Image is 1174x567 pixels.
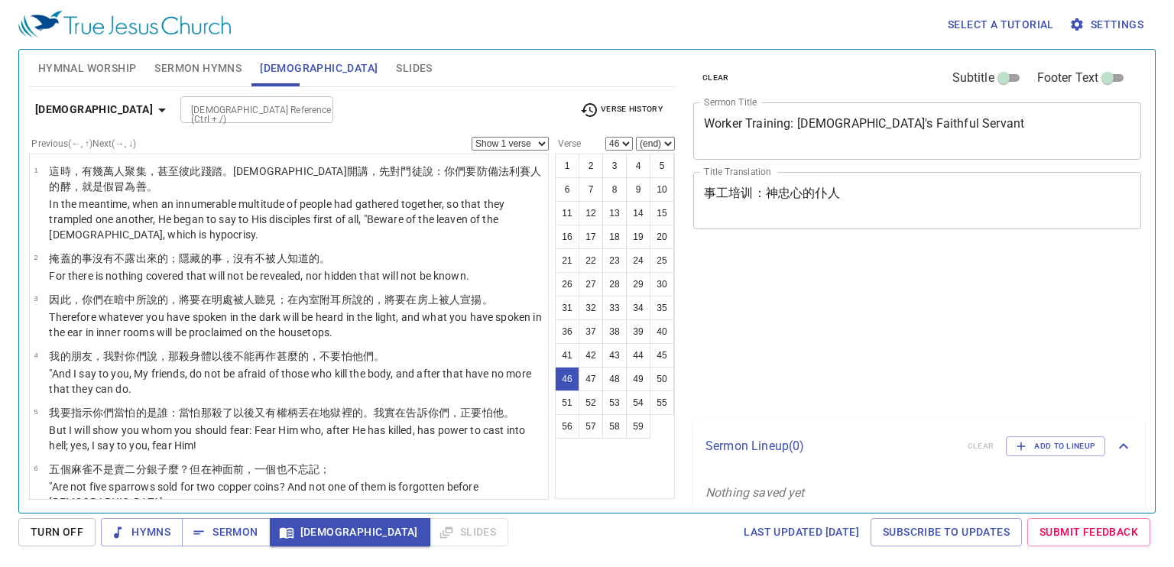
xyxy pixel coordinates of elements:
[363,293,493,306] wg2980: 的，將要在
[212,293,493,306] wg1722: 明處
[233,350,384,362] wg3326: 不
[34,294,37,303] span: 3
[626,319,650,344] button: 39
[602,177,627,202] button: 8
[34,166,37,174] span: 1
[194,523,258,542] span: Sermon
[650,248,674,273] button: 25
[602,319,627,344] button: 38
[704,186,1130,215] textarea: 事工培训：神忠心的仆人
[650,201,674,225] button: 15
[71,293,493,306] wg3739: ，你們在
[49,348,543,364] p: 我的
[71,180,157,193] wg2219: ，就是
[185,101,303,118] input: Type Bible Reference
[449,407,514,419] wg5213: ，正要怕
[34,253,37,261] span: 2
[298,350,384,362] wg5100: 的，不要
[626,367,650,391] button: 49
[555,296,579,320] button: 31
[298,463,330,475] wg3756: 忘記
[579,248,603,273] button: 22
[705,437,955,455] p: Sermon Lineup ( 0 )
[650,390,674,415] button: 55
[71,350,384,362] wg3450: 朋友
[650,272,674,296] button: 30
[504,407,514,419] wg5126: 。
[693,421,1145,471] div: Sermon Lineup(0)clearAdd to Lineup
[650,296,674,320] button: 35
[602,367,627,391] button: 48
[212,350,384,362] wg4983: 以後
[579,201,603,225] button: 12
[626,390,650,415] button: 54
[579,272,603,296] button: 27
[555,201,579,225] button: 11
[319,463,330,475] wg1950: ；
[125,463,330,475] wg4453: 二分
[374,350,384,362] wg575: 。
[147,463,331,475] wg1417: 銀子
[277,407,514,419] wg2192: 權柄
[626,414,650,439] button: 59
[705,485,805,500] i: Nothing saved yet
[114,293,492,306] wg1722: 暗中
[579,414,603,439] button: 57
[49,268,469,283] p: For there is nothing covered that will not be revealed, nor hidden that will not be known.
[49,196,543,242] p: In the meantime, when an innumerable multitude of people had gathered together, so that they tram...
[49,423,543,453] p: But I will show you whom you should fear: Fear Him who, after He has killed, has power to cast in...
[157,252,330,264] wg601: 的；隱藏的事
[157,293,493,306] wg2036: 的，將要在
[101,518,183,546] button: Hymns
[626,296,650,320] button: 34
[49,165,541,193] wg2662: 。[DEMOGRAPHIC_DATA]開
[579,154,603,178] button: 2
[49,251,469,266] p: 掩蓋
[244,463,330,475] wg1799: ，一個
[871,518,1022,546] a: Subscribe to Updates
[650,177,674,202] button: 10
[49,309,543,340] p: Therefore whatever you have spoken in the dark will be heard in the light, and what you have spok...
[579,390,603,415] button: 52
[555,139,581,148] label: Verse
[1066,11,1150,39] button: Settings
[1016,439,1095,453] span: Add to Lineup
[704,116,1130,145] textarea: Worker Training: [DEMOGRAPHIC_DATA]'s Faithful Servant
[602,343,627,368] button: 43
[342,293,493,306] wg3775: 所說
[602,201,627,225] button: 13
[233,293,493,306] wg5457: 被人聽見
[298,293,493,306] wg1722: 內室
[31,523,83,542] span: Turn Off
[626,343,650,368] button: 44
[687,245,1053,416] iframe: from-child
[34,407,37,416] span: 5
[602,414,627,439] button: 58
[265,252,330,264] wg3756: 被人知道
[125,252,330,264] wg3756: 露出來
[579,177,603,202] button: 7
[260,59,378,78] span: [DEMOGRAPHIC_DATA]
[439,293,493,306] wg1430: 被人宣揚
[92,350,384,362] wg5384: ，我對你們
[626,177,650,202] button: 9
[92,407,514,419] wg5263: 你們
[71,252,331,264] wg4780: 的事沒有
[650,319,674,344] button: 40
[555,272,579,296] button: 26
[579,343,603,368] button: 42
[555,248,579,273] button: 21
[103,180,157,193] wg2076: 假冒為善
[114,463,330,475] wg3780: 賣
[555,225,579,249] button: 16
[265,350,384,362] wg4055: 作
[738,518,865,546] a: Last updated [DATE]
[1027,518,1150,546] a: Submit Feedback
[428,407,514,419] wg3004: 你們
[579,319,603,344] button: 37
[34,464,37,472] span: 6
[702,71,729,85] span: clear
[29,96,177,124] button: [DEMOGRAPHIC_DATA]
[309,252,330,264] wg1097: 的。
[34,351,37,359] span: 4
